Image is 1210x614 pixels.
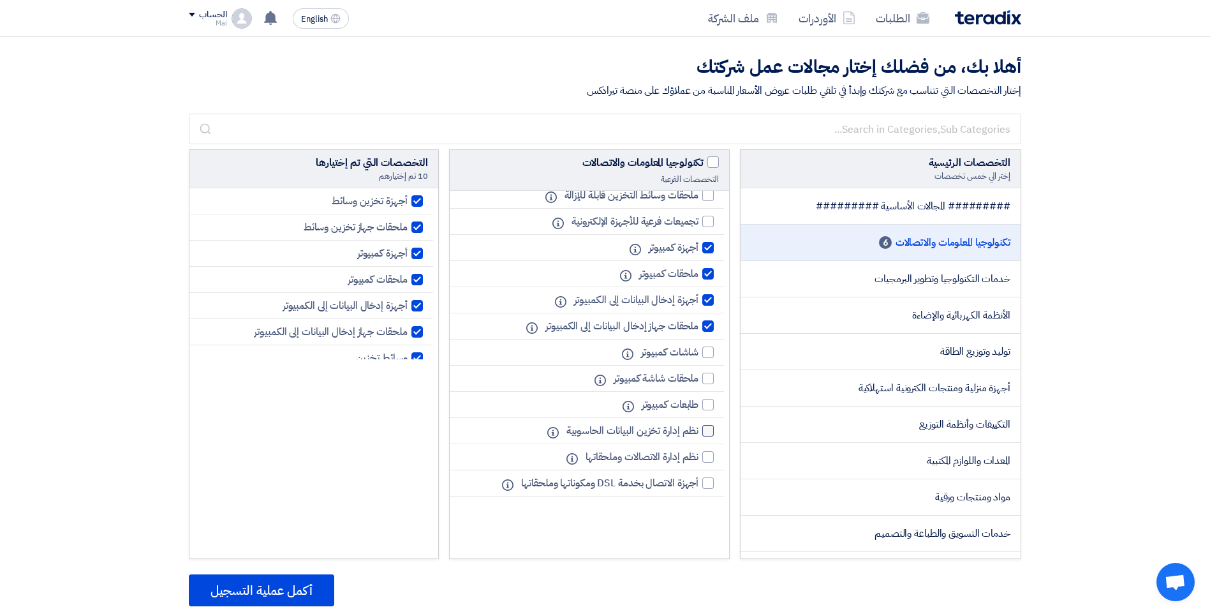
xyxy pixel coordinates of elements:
span: أجهزة منزلية ومنتجات الكترونية استهلاكية [859,380,1010,396]
span: نظم إدارة تخزين البيانات الحاسوبية [566,423,699,438]
span: أجهزة الاتصال بخدمة DSL ومكوناتها وملحقاتها [521,475,698,491]
span: تجميعات فرعية للأجهزة الإلكترونية [572,214,698,229]
span: شاشات كمبيوتر [641,345,699,360]
input: Search in Categories,Sub Categories... [189,114,1021,144]
div: التخصصات الرئيسية [751,155,1010,170]
button: أكمل عملية التسجيل [189,574,334,606]
span: المعدات واللوازم المكتبية [927,453,1010,468]
div: 10 تم إختيارهم [200,170,428,182]
span: خدمات التسويق والطباعة والتصميم [874,526,1010,541]
span: طابعات كمبيوتر [642,397,699,412]
span: توليد وتوزيع الطاقة [940,344,1010,359]
span: ######### المجالات الأساسية ######### [816,198,1010,214]
span: أجهزة إدخال البيانات إلى الكمبيوتر [283,298,408,313]
span: أجهزة تخزين وسائط [332,193,407,209]
div: إختر الي خمس تخصصات [751,170,1010,182]
span: تكنولوجيا المعلومات والاتصالات [582,155,704,170]
span: أجهزة كمبيوتر [649,240,699,255]
span: أجهزة إدخال البيانات إلى الكمبيوتر [574,292,699,308]
a: الطلبات [866,3,940,33]
span: English [301,15,328,24]
span: أجهزة كمبيوتر [357,246,408,261]
img: profile_test.png [232,8,252,29]
span: 6 [879,236,892,249]
span: ملحقات شاشة كمبيوتر [614,371,698,386]
div: الحساب [199,10,226,20]
span: ملحقات جهاز إدخال البيانات إلى الكمبيوتر [545,318,698,334]
span: ملحقات وسائط التخزين قابلة للإزالة [564,188,699,203]
span: التكييفات وأنظمة التوزيع [919,417,1010,432]
span: ملحقات جهاز تخزين وسائط [304,220,408,235]
span: الأنظمة الكهربائية والإضاءة [912,308,1010,323]
div: Mai [189,20,226,27]
a: ملف الشركة [698,3,788,33]
span: ملحقات جهاز إدخال البيانات إلى الكمبيوتر [254,324,407,340]
div: التخصصات التي تم إختيارها [200,155,428,170]
span: مواد ومنتجات ورقية [935,490,1010,505]
span: وسائط تخزين [356,350,408,366]
span: تكنولوجيا المعلومات والاتصالات [896,235,1010,250]
button: English [293,8,349,29]
div: التخصصات الفرعية [460,174,719,185]
div: إختار التخصصات التي تتناسب مع شركتك وإبدأ في تلقي طلبات عروض الأسعار المناسبة من عملاؤك على منصة ... [189,83,1021,98]
span: ملحقات كمبيوتر [639,266,699,281]
a: الأوردرات [788,3,866,33]
span: خدمات التكنولوجيا وتطوير البرمجيات [874,271,1010,287]
span: نظم إدارة الاتصالات وملحقاتها [586,449,698,465]
div: Open chat [1156,563,1195,601]
img: Teradix logo [955,10,1021,25]
span: ملحقات كمبيوتر [348,272,408,287]
h2: أهلا بك، من فضلك إختار مجالات عمل شركتك [189,55,1021,80]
